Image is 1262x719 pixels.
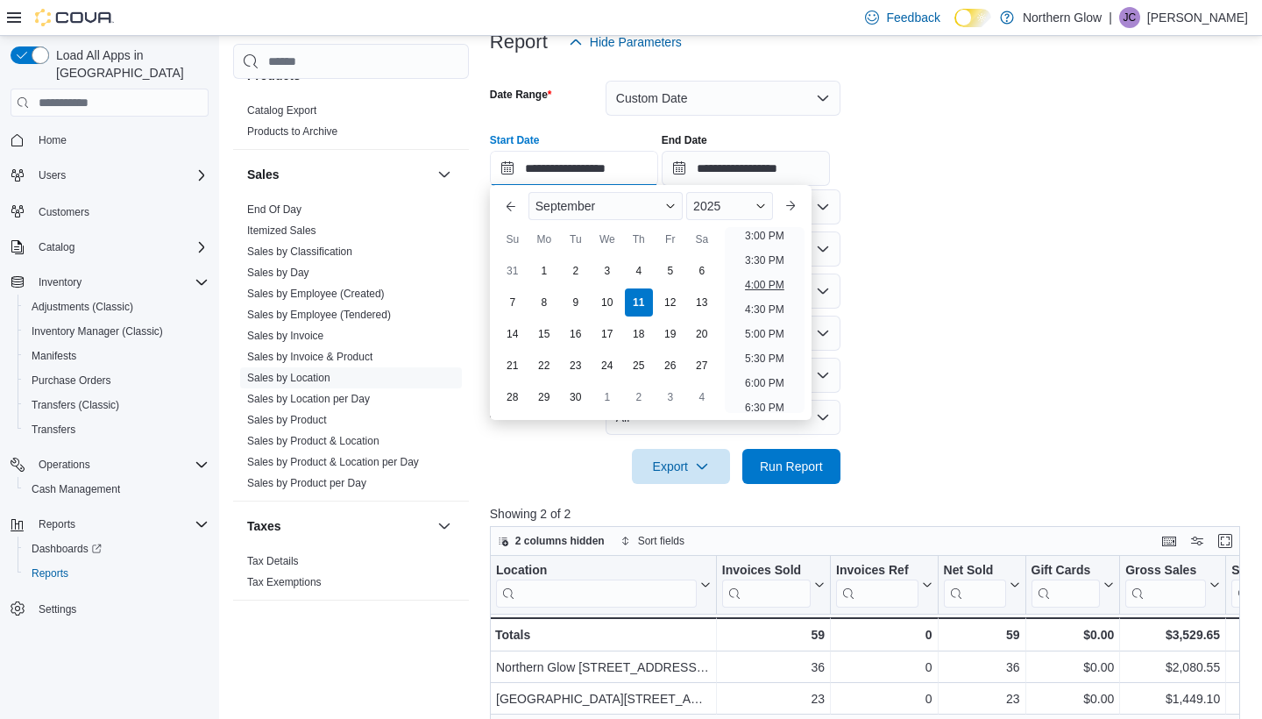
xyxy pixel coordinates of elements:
a: Adjustments (Classic) [25,296,140,317]
span: Sort fields [638,534,684,548]
span: Reports [32,566,68,580]
label: Start Date [490,133,540,147]
span: Transfers (Classic) [32,398,119,412]
span: Inventory [39,275,82,289]
button: Home [4,127,216,153]
div: day-13 [688,288,716,317]
li: 5:30 PM [738,348,791,369]
a: Home [32,130,74,151]
button: Operations [4,452,216,477]
span: Home [39,133,67,147]
div: day-30 [562,383,590,411]
button: Reports [4,512,216,537]
div: Net Sold [943,563,1005,580]
span: Dashboards [25,538,209,559]
div: day-31 [499,257,527,285]
span: 2 columns hidden [515,534,605,548]
span: Inventory [32,272,209,293]
a: Sales by Product & Location per Day [247,456,419,468]
div: day-29 [530,383,558,411]
div: Totals [495,624,711,645]
span: JC [1124,7,1137,28]
div: day-8 [530,288,558,317]
a: Itemized Sales [247,224,316,237]
button: Transfers (Classic) [18,393,216,417]
div: 59 [722,624,825,645]
div: day-2 [625,383,653,411]
a: Dashboards [18,537,216,561]
div: Northern Glow [STREET_ADDRESS][PERSON_NAME] [496,657,711,678]
button: Display options [1187,530,1208,552]
span: Export [642,449,720,484]
div: day-1 [593,383,621,411]
button: Purchase Orders [18,368,216,393]
div: Net Sold [943,563,1005,608]
button: Adjustments (Classic) [18,295,216,319]
div: day-28 [499,383,527,411]
div: $1,449.10 [1125,688,1220,709]
div: Invoices Ref [836,563,918,608]
span: Users [32,165,209,186]
button: Enter fullscreen [1215,530,1236,552]
span: Settings [32,598,209,620]
a: Transfers (Classic) [25,395,126,416]
div: 0 [836,688,932,709]
span: 2025 [693,199,720,213]
span: Reports [25,563,209,584]
div: Mo [530,225,558,253]
span: Inventory Manager (Classic) [25,321,209,342]
span: Transfers (Classic) [25,395,209,416]
a: Manifests [25,345,83,367]
div: Invoices Sold [722,563,811,580]
li: 4:30 PM [738,299,791,320]
span: Catalog [32,237,209,258]
button: Location [496,563,711,608]
div: $3,529.65 [1125,624,1220,645]
button: Previous Month [497,192,525,220]
span: September [535,199,595,213]
div: Taxes [233,551,469,600]
span: Catalog [39,240,74,254]
button: 2 columns hidden [491,530,612,552]
a: Sales by Location per Day [247,393,370,405]
div: Tu [562,225,590,253]
div: $2,080.55 [1125,657,1220,678]
a: Sales by Invoice [247,330,323,342]
div: Products [233,100,469,149]
button: Next month [776,192,805,220]
button: Invoices Ref [836,563,932,608]
h3: Taxes [247,517,281,535]
button: Custom Date [606,81,840,116]
a: Sales by Employee (Tendered) [247,309,391,321]
span: Dark Mode [954,27,955,28]
h3: Report [490,32,548,53]
a: End Of Day [247,203,301,216]
div: We [593,225,621,253]
button: Settings [4,596,216,622]
div: day-15 [530,320,558,348]
div: Location [496,563,697,608]
div: day-3 [593,257,621,285]
li: 5:00 PM [738,324,791,345]
a: Sales by Day [247,267,309,279]
span: Users [39,168,66,182]
span: Reports [39,517,75,531]
div: Sa [688,225,716,253]
button: Open list of options [816,200,830,214]
span: Adjustments (Classic) [32,300,133,314]
a: Tax Exemptions [247,576,322,588]
button: Sort fields [613,530,691,552]
div: Invoices Ref [836,563,918,580]
div: Fr [656,225,684,253]
button: Transfers [18,417,216,442]
ul: Time [725,227,805,413]
input: Dark Mode [954,9,991,27]
span: Transfers [32,423,75,437]
a: Purchase Orders [25,370,118,391]
span: Operations [39,458,90,472]
div: day-25 [625,352,653,380]
span: Cash Management [25,479,209,500]
div: Gift Cards [1031,563,1100,580]
button: Taxes [247,517,430,535]
span: Manifests [32,349,76,363]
